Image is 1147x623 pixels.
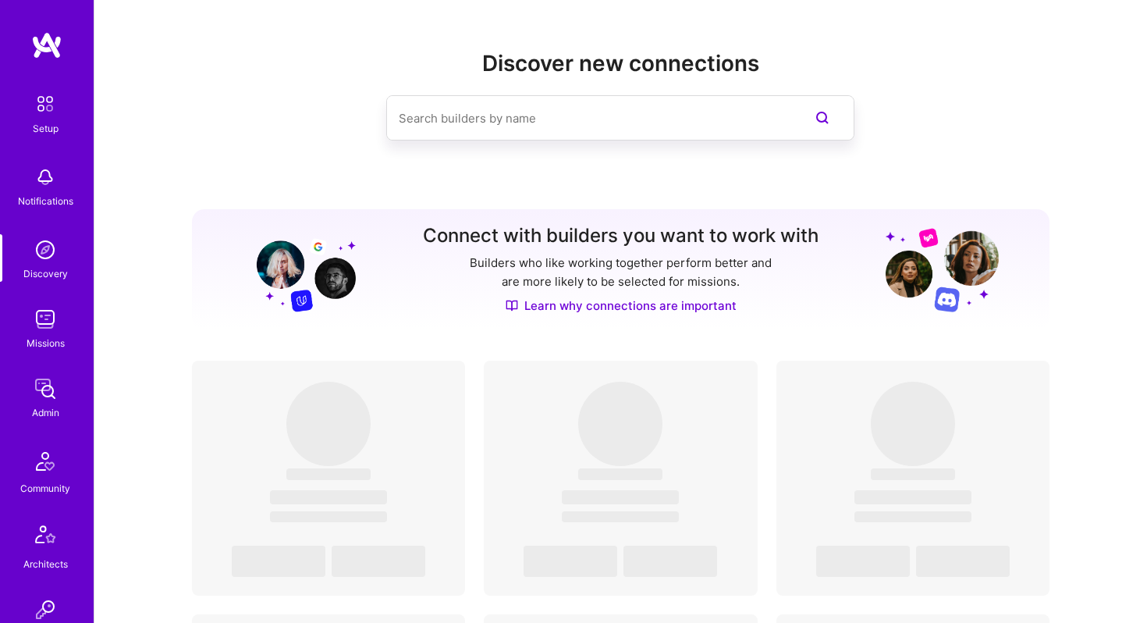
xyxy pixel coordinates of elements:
[871,468,955,480] span: ‌
[27,335,65,351] div: Missions
[286,382,371,466] span: ‌
[30,162,61,193] img: bell
[813,109,832,127] i: icon SearchPurple
[562,490,679,504] span: ‌
[23,556,68,572] div: Architects
[30,373,61,404] img: admin teamwork
[916,546,1010,577] span: ‌
[27,518,64,556] img: Architects
[562,511,679,522] span: ‌
[31,31,62,59] img: logo
[18,193,73,209] div: Notifications
[20,480,70,497] div: Community
[399,98,779,138] input: Search builders by name
[29,87,62,120] img: setup
[506,299,518,312] img: Discover
[578,468,662,480] span: ‌
[192,51,1050,77] h2: Discover new connections
[270,490,387,504] span: ‌
[30,234,61,265] img: discovery
[27,443,64,480] img: Community
[467,254,775,291] p: Builders who like working together perform better and are more likely to be selected for missions.
[506,297,737,314] a: Learn why connections are important
[30,304,61,335] img: teamwork
[854,511,971,522] span: ‌
[854,490,971,504] span: ‌
[871,382,955,466] span: ‌
[524,546,617,577] span: ‌
[886,227,999,312] img: Grow your network
[578,382,662,466] span: ‌
[23,265,68,282] div: Discovery
[623,546,717,577] span: ‌
[232,546,325,577] span: ‌
[816,546,910,577] span: ‌
[270,511,387,522] span: ‌
[332,546,425,577] span: ‌
[423,225,819,247] h3: Connect with builders you want to work with
[33,120,59,137] div: Setup
[286,468,371,480] span: ‌
[243,226,356,312] img: Grow your network
[32,404,59,421] div: Admin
